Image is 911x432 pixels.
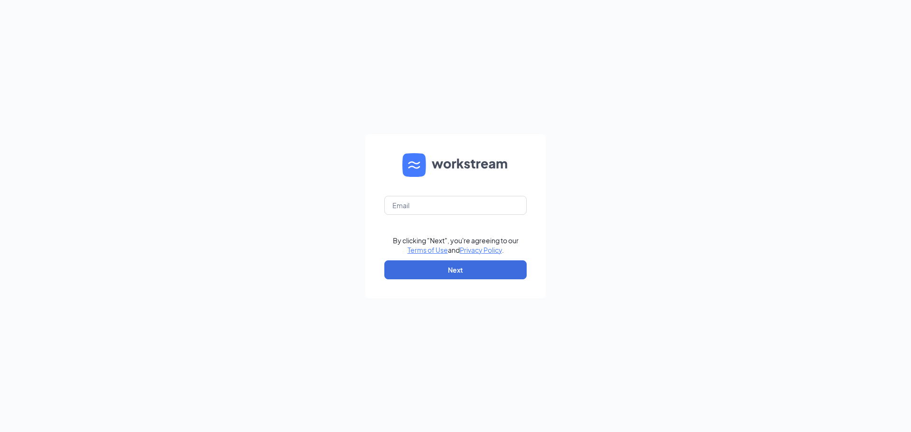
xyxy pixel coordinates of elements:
a: Privacy Policy [460,246,502,254]
button: Next [384,260,527,279]
input: Email [384,196,527,215]
div: By clicking "Next", you're agreeing to our and . [393,236,519,255]
a: Terms of Use [408,246,448,254]
img: WS logo and Workstream text [402,153,509,177]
